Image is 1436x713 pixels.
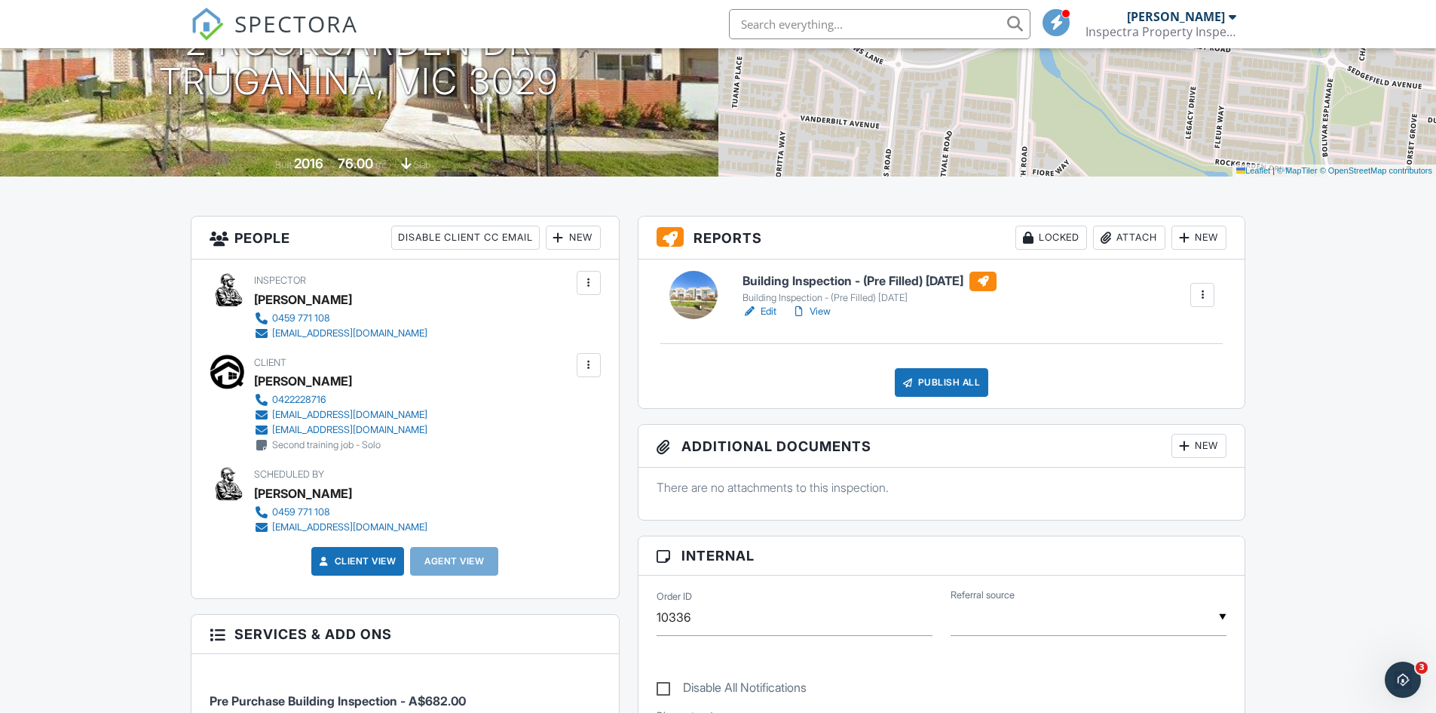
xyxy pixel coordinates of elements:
[1085,24,1236,39] div: Inspectra Property Inspections
[317,554,397,569] a: Client View
[1320,166,1432,175] a: © OpenStreetMap contributors
[254,520,427,535] a: [EMAIL_ADDRESS][DOMAIN_NAME]
[1236,166,1270,175] a: Leaflet
[210,693,466,708] span: Pre Purchase Building Inspection - A$682.00
[638,425,1245,468] h3: Additional Documents
[1171,226,1226,250] div: New
[191,20,358,52] a: SPECTORA
[657,479,1227,496] p: There are no attachments to this inspection.
[254,505,427,520] a: 0459 771 108
[272,327,427,340] div: [EMAIL_ADDRESS][DOMAIN_NAME]
[272,394,326,406] div: 0422228716
[254,357,286,368] span: Client
[391,226,540,250] div: Disable Client CC Email
[254,407,427,423] a: [EMAIL_ADDRESS][DOMAIN_NAME]
[159,23,559,103] h1: 2 Rockgarden Dr Truganina, VIC 3029
[191,615,619,654] h3: Services & Add ons
[272,424,427,436] div: [EMAIL_ADDRESS][DOMAIN_NAME]
[414,159,430,171] span: slab
[254,482,352,505] div: [PERSON_NAME]
[294,155,323,171] div: 2016
[254,326,427,341] a: [EMAIL_ADDRESS][DOMAIN_NAME]
[254,311,427,326] a: 0459 771 108
[234,8,358,39] span: SPECTORA
[338,155,373,171] div: 76.00
[742,272,997,291] h6: Building Inspection - (Pre Filled) [DATE]
[742,292,997,304] div: Building Inspection - (Pre Filled) [DATE]
[272,506,330,518] div: 0459 771 108
[191,8,224,41] img: The Best Home Inspection Software - Spectora
[638,536,1245,576] h3: Internal
[638,217,1245,260] h3: Reports
[254,423,427,438] a: [EMAIL_ADDRESS][DOMAIN_NAME]
[729,9,1030,39] input: Search everything...
[791,304,831,319] a: View
[272,312,330,324] div: 0459 771 108
[895,368,989,397] div: Publish All
[1093,226,1165,250] div: Attach
[951,589,1015,602] label: Referral source
[272,409,427,421] div: [EMAIL_ADDRESS][DOMAIN_NAME]
[546,226,601,250] div: New
[1015,226,1087,250] div: Locked
[1416,662,1428,674] span: 3
[742,304,776,319] a: Edit
[275,159,292,171] span: Built
[254,288,352,311] div: [PERSON_NAME]
[375,159,387,171] span: m²
[272,439,381,451] div: Second training job - Solo
[272,521,427,533] div: [EMAIL_ADDRESS][DOMAIN_NAME]
[254,275,306,286] span: Inspector
[1171,434,1226,458] div: New
[1277,166,1318,175] a: © MapTiler
[1385,662,1421,698] iframe: Intercom live chat
[191,217,619,260] h3: People
[254,469,324,480] span: Scheduled By
[254,370,352,392] div: [PERSON_NAME]
[1272,166,1275,175] span: |
[1127,9,1225,24] div: [PERSON_NAME]
[254,392,427,407] a: 0422228716
[657,681,807,699] label: Disable All Notifications
[742,272,997,305] a: Building Inspection - (Pre Filled) [DATE] Building Inspection - (Pre Filled) [DATE]
[657,590,692,604] label: Order ID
